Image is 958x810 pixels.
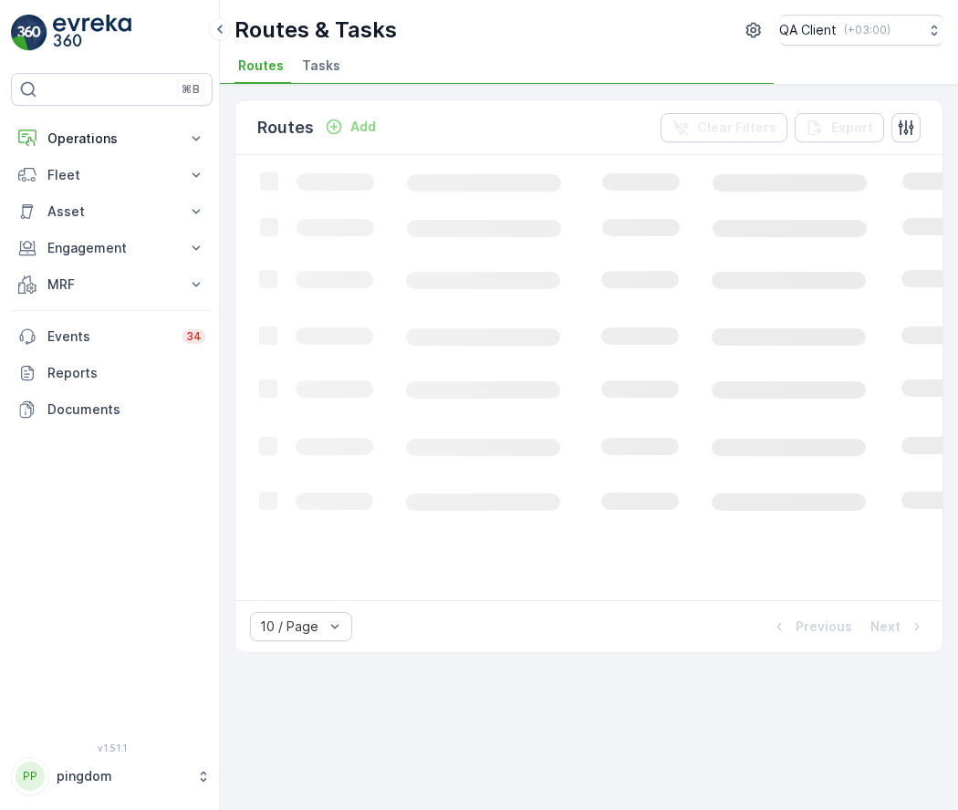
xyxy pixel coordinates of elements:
[661,113,787,142] button: Clear Filters
[795,113,884,142] button: Export
[831,119,873,137] p: Export
[870,618,901,636] p: Next
[47,327,172,346] p: Events
[11,230,213,266] button: Engagement
[869,616,928,638] button: Next
[257,115,314,140] p: Routes
[11,318,213,355] a: Events34
[57,767,187,785] p: pingdom
[47,364,205,382] p: Reports
[47,130,176,148] p: Operations
[350,118,376,136] p: Add
[11,120,213,157] button: Operations
[796,618,852,636] p: Previous
[697,119,776,137] p: Clear Filters
[16,762,45,791] div: PP
[186,329,202,344] p: 34
[47,275,176,294] p: MRF
[11,355,213,391] a: Reports
[11,757,213,795] button: PPpingdom
[11,157,213,193] button: Fleet
[768,616,854,638] button: Previous
[302,57,340,75] span: Tasks
[53,15,131,51] img: logo_light-DOdMpM7g.png
[779,21,837,39] p: QA Client
[318,116,383,138] button: Add
[11,193,213,230] button: Asset
[844,23,890,37] p: ( +03:00 )
[182,82,200,97] p: ⌘B
[11,742,213,753] span: v 1.51.1
[47,202,176,221] p: Asset
[11,266,213,303] button: MRF
[11,15,47,51] img: logo
[47,239,176,257] p: Engagement
[47,166,176,184] p: Fleet
[47,400,205,419] p: Documents
[234,16,397,45] p: Routes & Tasks
[11,391,213,428] a: Documents
[238,57,284,75] span: Routes
[779,15,943,46] button: QA Client(+03:00)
